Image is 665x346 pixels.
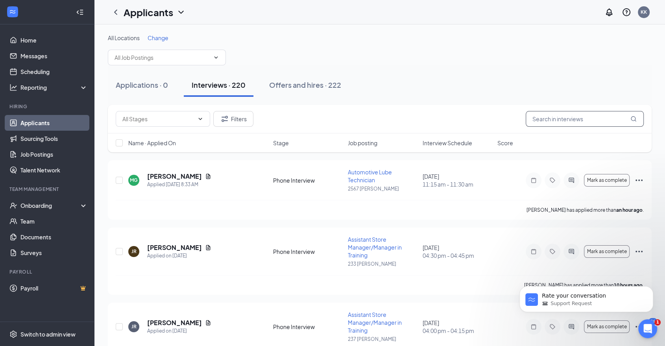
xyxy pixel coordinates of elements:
[273,248,343,255] div: Phone Interview
[20,146,88,162] a: Job Postings
[20,213,88,229] a: Team
[273,323,343,331] div: Phone Interview
[147,327,211,335] div: Applied on [DATE]
[111,7,120,17] svg: ChevronLeft
[108,34,140,41] span: All Locations
[604,7,614,17] svg: Notifications
[348,236,402,259] span: Assistant Store Manager/Manager in Training
[205,320,211,326] svg: Document
[529,177,538,183] svg: Note
[584,174,630,187] button: Mark as complete
[423,244,493,259] div: [DATE]
[115,53,210,62] input: All Job Postings
[423,180,493,188] span: 11:15 am - 11:30 am
[584,320,630,333] button: Mark as complete
[641,9,647,15] div: KK
[526,111,644,127] input: Search in interviews
[213,111,253,127] button: Filter Filters
[116,80,168,90] div: Applications · 0
[423,139,472,147] span: Interview Schedule
[587,324,627,329] span: Mark as complete
[634,176,644,185] svg: Ellipses
[348,336,418,342] p: 237 [PERSON_NAME]
[348,261,418,267] p: 233 [PERSON_NAME]
[616,207,643,213] b: an hour ago
[148,34,168,41] span: Change
[529,324,538,330] svg: Note
[124,6,173,19] h1: Applicants
[526,207,644,213] p: [PERSON_NAME] has applied more than .
[205,244,211,251] svg: Document
[654,319,661,326] span: 1
[587,249,627,254] span: Mark as complete
[630,116,637,122] svg: MagnifyingGlass
[497,139,513,147] span: Score
[176,7,186,17] svg: ChevronDown
[205,173,211,179] svg: Document
[147,181,211,189] div: Applied [DATE] 8:33 AM
[147,252,211,260] div: Applied on [DATE]
[220,114,229,124] svg: Filter
[197,116,203,122] svg: ChevronDown
[9,103,86,110] div: Hiring
[20,202,81,209] div: Onboarding
[567,324,576,330] svg: ActiveChat
[192,80,246,90] div: Interviews · 220
[76,8,84,16] svg: Collapse
[20,32,88,48] a: Home
[423,252,493,259] span: 04:30 pm - 04:45 pm
[130,177,138,183] div: MG
[20,280,88,296] a: PayrollCrown
[273,139,289,147] span: Stage
[20,162,88,178] a: Talent Network
[9,268,86,275] div: Payroll
[20,83,88,91] div: Reporting
[273,176,343,184] div: Phone Interview
[622,7,631,17] svg: QuestionInfo
[423,327,493,335] span: 04:00 pm - 04:15 pm
[269,80,341,90] div: Offers and hires · 222
[548,177,557,183] svg: Tag
[567,248,576,255] svg: ActiveChat
[348,168,392,183] span: Automotive Lube Technician
[548,248,557,255] svg: Tag
[9,202,17,209] svg: UserCheck
[213,54,219,61] svg: ChevronDown
[128,139,176,147] span: Name · Applied On
[20,330,76,338] div: Switch to admin view
[147,243,202,252] h5: [PERSON_NAME]
[9,83,17,91] svg: Analysis
[587,178,627,183] span: Mark as complete
[9,186,86,192] div: Team Management
[348,139,377,147] span: Job posting
[20,48,88,64] a: Messages
[348,311,402,334] span: Assistant Store Manager/Manager in Training
[584,245,630,258] button: Mark as complete
[548,324,557,330] svg: Tag
[9,8,17,16] svg: WorkstreamLogo
[147,318,202,327] h5: [PERSON_NAME]
[20,64,88,80] a: Scheduling
[423,172,493,188] div: [DATE]
[348,185,418,192] p: 2567 [PERSON_NAME]
[20,115,88,131] a: Applicants
[423,319,493,335] div: [DATE]
[634,247,644,256] svg: Ellipses
[147,172,202,181] h5: [PERSON_NAME]
[638,319,657,338] iframe: Intercom live chat
[634,322,644,331] svg: Ellipses
[529,248,538,255] svg: Note
[131,248,137,255] div: JR
[20,229,88,245] a: Documents
[20,131,88,146] a: Sourcing Tools
[508,270,665,325] iframe: Intercom notifications message
[567,177,576,183] svg: ActiveChat
[122,115,194,123] input: All Stages
[9,330,17,338] svg: Settings
[131,323,137,330] div: JR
